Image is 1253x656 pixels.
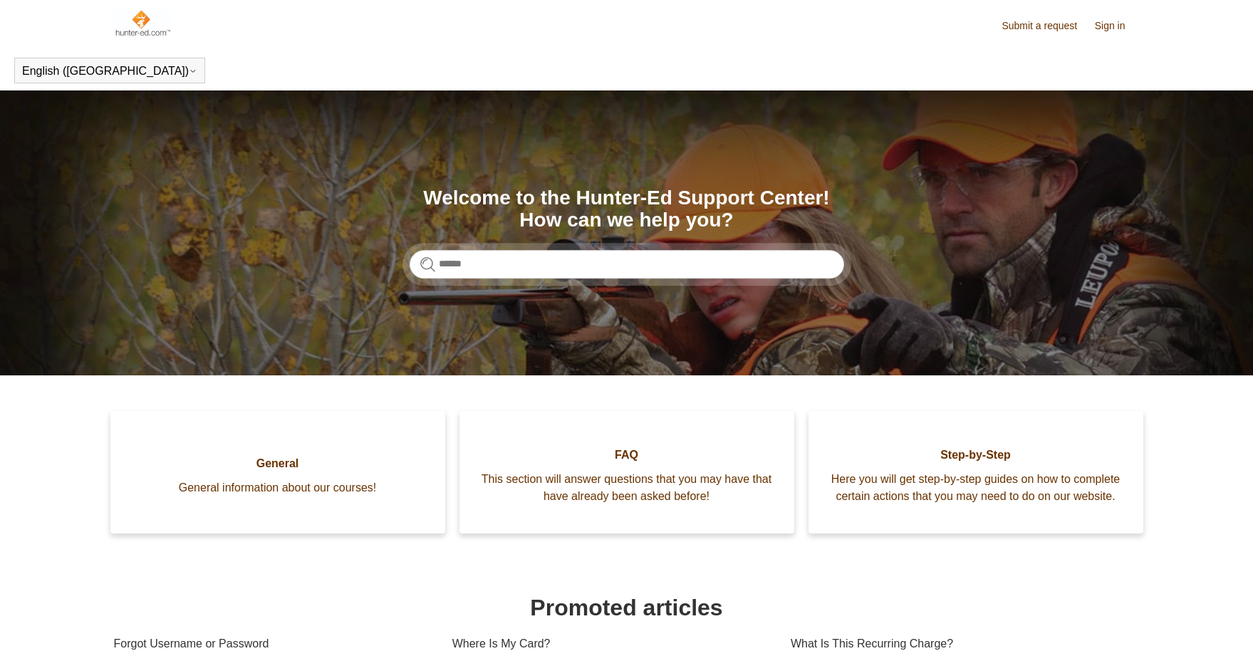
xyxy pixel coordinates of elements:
[114,590,1140,625] h1: Promoted articles
[132,479,424,496] span: General information about our courses!
[132,455,424,472] span: General
[410,187,844,231] h1: Welcome to the Hunter-Ed Support Center! How can we help you?
[114,9,172,37] img: Hunter-Ed Help Center home page
[110,411,445,533] a: General General information about our courses!
[830,471,1122,505] span: Here you will get step-by-step guides on how to complete certain actions that you may need to do ...
[481,471,773,505] span: This section will answer questions that you may have that have already been asked before!
[1002,19,1091,33] a: Submit a request
[1095,19,1140,33] a: Sign in
[830,447,1122,464] span: Step-by-Step
[809,411,1143,533] a: Step-by-Step Here you will get step-by-step guides on how to complete certain actions that you ma...
[481,447,773,464] span: FAQ
[459,411,794,533] a: FAQ This section will answer questions that you may have that have already been asked before!
[410,250,844,278] input: Search
[22,65,197,78] button: English ([GEOGRAPHIC_DATA])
